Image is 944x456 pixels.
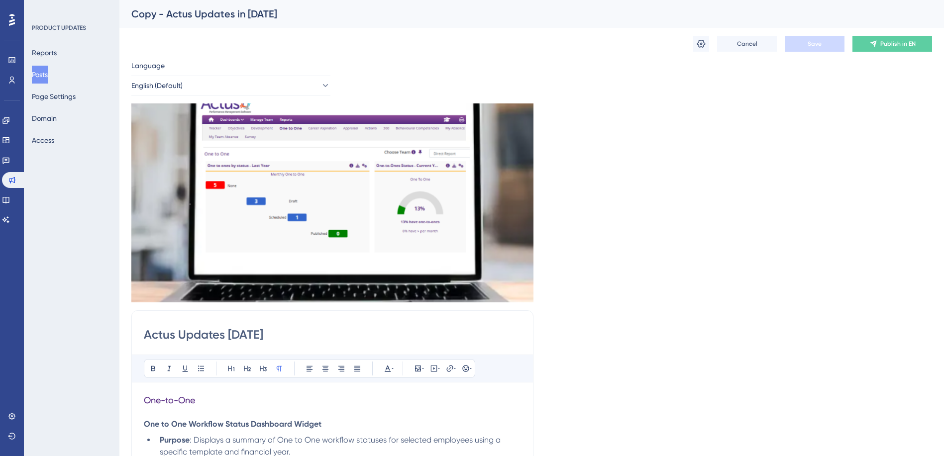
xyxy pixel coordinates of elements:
button: Reports [32,44,57,62]
span: Cancel [737,40,757,48]
span: English (Default) [131,80,183,91]
span: Publish in EN [880,40,916,48]
span: Save [808,40,822,48]
button: Domain [32,109,57,127]
div: Copy - Actus Updates in [DATE] [131,7,907,21]
button: Save [785,36,844,52]
input: Post Title [144,327,521,343]
button: Cancel [717,36,777,52]
span: Language [131,60,165,72]
button: Posts [32,66,48,84]
button: English (Default) [131,76,330,95]
strong: One to One Workflow Status Dashboard Widget [144,419,321,429]
strong: Purpose [160,435,190,445]
div: PRODUCT UPDATES [32,24,86,32]
button: Access [32,131,54,149]
button: Publish in EN [852,36,932,52]
span: One-to-One [144,395,195,405]
button: Page Settings [32,88,76,105]
img: file-1760354674098.PNG [131,103,533,302]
